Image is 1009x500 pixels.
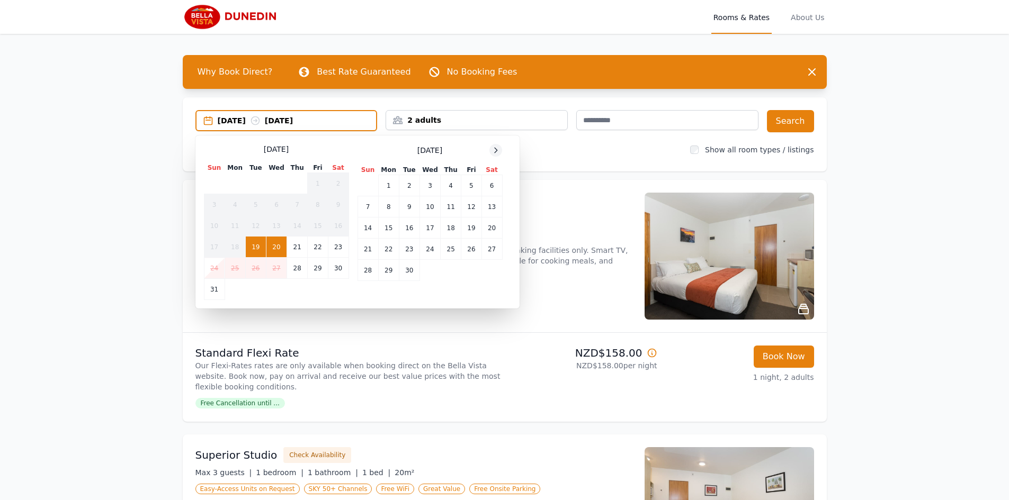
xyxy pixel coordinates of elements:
td: 27 [481,239,502,260]
th: Wed [419,165,440,175]
td: 16 [399,217,419,239]
span: Free Onsite Parking [469,484,540,494]
td: 23 [328,237,349,258]
td: 26 [461,239,481,260]
p: Our Flexi-Rates rates are only available when booking direct on the Bella Vista website. Book now... [195,360,501,392]
td: 11 [225,215,245,237]
td: 1 [308,173,328,194]
td: 28 [358,260,378,281]
td: 19 [245,237,266,258]
td: 2 [399,175,419,196]
td: 25 [441,239,461,260]
td: 20 [481,217,502,239]
span: 1 bedroom | [256,468,303,477]
td: 17 [419,217,440,239]
td: 20 [266,237,287,258]
td: 9 [328,194,349,215]
td: 5 [461,175,481,196]
span: SKY 50+ Channels [304,484,372,494]
span: Free WiFi [376,484,414,494]
td: 30 [328,258,349,279]
p: Standard Flexi Rate [195,346,501,360]
th: Sun [358,165,378,175]
td: 9 [399,196,419,217]
td: 8 [378,196,399,217]
div: 2 adults [386,115,567,125]
th: Mon [378,165,399,175]
td: 15 [378,217,399,239]
th: Sat [328,163,349,173]
td: 25 [225,258,245,279]
td: 3 [419,175,440,196]
td: 12 [461,196,481,217]
td: 2 [328,173,349,194]
td: 18 [441,217,461,239]
th: Sun [204,163,225,173]
th: Sat [481,165,502,175]
td: 22 [308,237,328,258]
td: 10 [419,196,440,217]
div: [DATE] [DATE] [218,115,377,126]
td: 15 [308,215,328,237]
td: 16 [328,215,349,237]
td: 28 [287,258,308,279]
span: [DATE] [264,144,289,154]
td: 29 [308,258,328,279]
td: 4 [441,175,461,196]
td: 21 [287,237,308,258]
td: 11 [441,196,461,217]
td: 27 [266,258,287,279]
td: 4 [225,194,245,215]
td: 3 [204,194,225,215]
td: 6 [266,194,287,215]
span: Great Value [418,484,465,494]
td: 8 [308,194,328,215]
td: 23 [399,239,419,260]
button: Book Now [754,346,814,368]
td: 6 [481,175,502,196]
p: NZD$158.00 [509,346,657,360]
th: Tue [245,163,266,173]
th: Fri [308,163,328,173]
td: 24 [204,258,225,279]
th: Mon [225,163,245,173]
span: [DATE] [417,145,442,156]
td: 30 [399,260,419,281]
td: 12 [245,215,266,237]
label: Show all room types / listings [705,146,814,154]
td: 22 [378,239,399,260]
button: Check Availability [283,447,351,463]
td: 13 [481,196,502,217]
th: Thu [287,163,308,173]
span: Easy-Access Units on Request [195,484,300,494]
th: Thu [441,165,461,175]
td: 31 [204,279,225,300]
td: 13 [266,215,287,237]
button: Search [767,110,814,132]
span: 20m² [395,468,414,477]
span: Why Book Direct? [189,61,281,83]
p: Best Rate Guaranteed [317,66,410,78]
td: 5 [245,194,266,215]
td: 29 [378,260,399,281]
td: 7 [358,196,378,217]
th: Wed [266,163,287,173]
td: 26 [245,258,266,279]
th: Tue [399,165,419,175]
td: 14 [287,215,308,237]
td: 19 [461,217,481,239]
span: Max 3 guests | [195,468,252,477]
td: 17 [204,237,225,258]
span: Free Cancellation until ... [195,398,285,408]
span: 1 bed | [362,468,390,477]
td: 14 [358,217,378,239]
th: Fri [461,165,481,175]
p: 1 night, 2 adults [666,372,814,383]
td: 21 [358,239,378,260]
td: 18 [225,237,245,258]
p: NZD$158.00 per night [509,360,657,371]
td: 24 [419,239,440,260]
span: 1 bathroom | [308,468,358,477]
p: No Booking Fees [447,66,517,78]
td: 1 [378,175,399,196]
